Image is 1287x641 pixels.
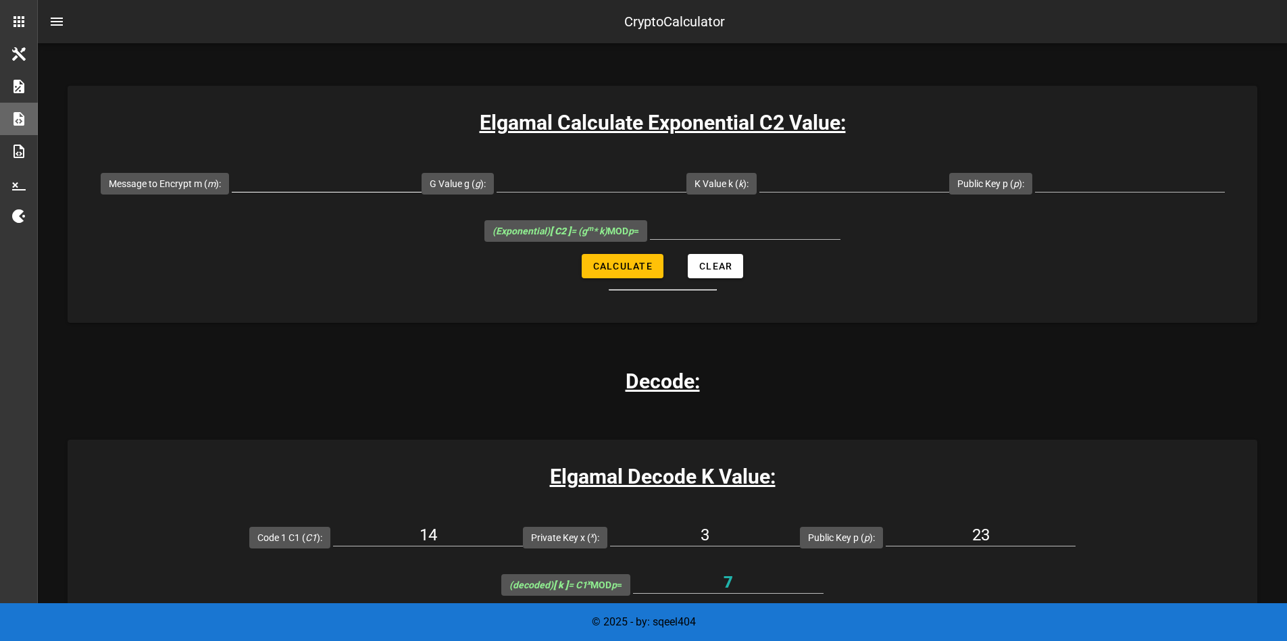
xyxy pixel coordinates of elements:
sup: x [587,578,590,587]
b: [ C2 ] [550,226,571,236]
label: Code 1 C1 ( ): [257,531,322,544]
button: nav-menu-toggle [41,5,73,38]
button: Calculate [582,254,663,278]
h3: Elgamal Decode K Value: [68,461,1257,492]
span: MOD = [493,226,639,236]
span: MOD = [509,580,622,590]
i: C1 [305,532,317,543]
label: Public Key p ( ): [808,531,875,544]
sup: x [590,531,594,540]
span: Clear [699,261,732,272]
i: (decoded) = C1 [509,580,590,590]
h3: Elgamal Calculate Exponential C2 Value: [68,107,1257,138]
i: m [207,178,216,189]
i: p [864,532,869,543]
h3: Decode: [626,366,700,396]
i: g [475,178,480,189]
span: © 2025 - by: sqeel404 [592,615,696,628]
button: Clear [688,254,743,278]
div: CryptoCalculator [624,11,725,32]
label: Public Key p ( ): [957,177,1024,190]
i: (Exponential) = (g * k) [493,226,607,236]
i: p [1013,178,1019,189]
i: p [611,580,617,590]
label: G Value g ( ): [430,177,486,190]
label: K Value k ( ): [695,177,749,190]
label: Private Key x ( ): [531,531,599,544]
i: p [628,226,634,236]
label: Message to Encrypt m ( ): [109,177,221,190]
b: [ k ] [553,580,568,590]
i: k [738,178,743,189]
span: Calculate [592,261,653,272]
sup: m [587,224,593,233]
